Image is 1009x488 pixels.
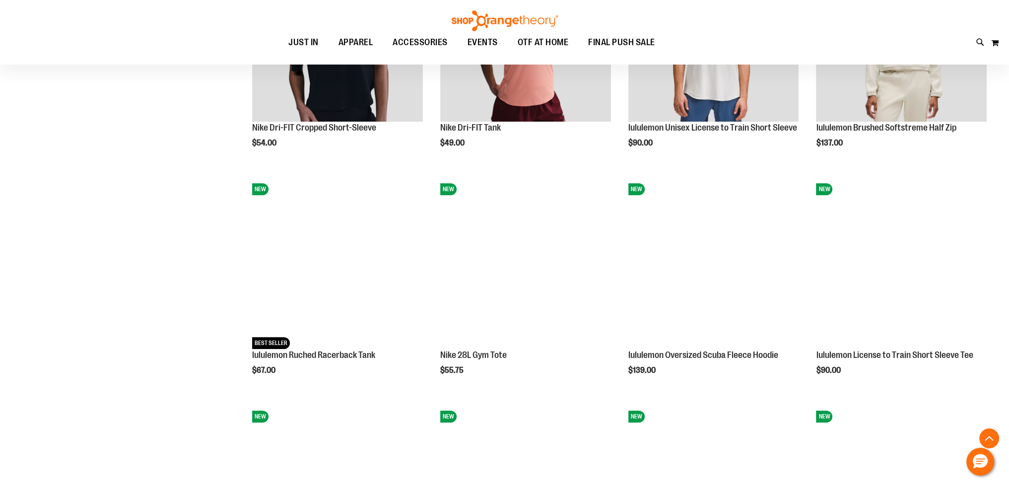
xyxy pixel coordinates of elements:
[578,31,665,54] a: FINAL PUSH SALE
[508,31,579,54] a: OTF AT HOME
[816,123,956,133] a: lululemon Brushed Softstreme Half Zip
[440,123,501,133] a: Nike Dri-FIT Tank
[435,173,616,400] div: product
[628,366,657,375] span: $139.00
[252,337,290,349] span: BEST SELLER
[393,31,448,54] span: ACCESSORIES
[338,31,373,54] span: APPAREL
[966,448,994,476] button: Hello, have a question? Let’s chat.
[252,411,269,422] span: NEW
[458,31,508,54] a: EVENTS
[816,178,987,350] a: lululemon License to Train Short Sleeve TeeNEW
[252,178,423,349] img: lululemon Ruched Racerback Tank
[329,31,383,54] a: APPAREL
[628,411,645,422] span: NEW
[252,123,376,133] a: Nike Dri-FIT Cropped Short-Sleeve
[979,428,999,448] button: Back To Top
[252,139,278,147] span: $54.00
[518,31,569,54] span: OTF AT HOME
[247,173,428,400] div: product
[288,31,319,54] span: JUST IN
[816,178,987,349] img: lululemon License to Train Short Sleeve Tee
[383,31,458,54] a: ACCESSORIES
[440,139,466,147] span: $49.00
[816,366,842,375] span: $90.00
[450,10,559,31] img: Shop Orangetheory
[811,173,992,400] div: product
[816,139,844,147] span: $137.00
[440,411,457,422] span: NEW
[278,31,329,54] a: JUST IN
[628,178,799,350] a: lululemon Oversized Scuba Fleece HoodieNEW
[440,178,611,349] img: Nike 28L Gym Tote
[252,183,269,195] span: NEW
[628,139,654,147] span: $90.00
[252,366,277,375] span: $67.00
[588,31,655,54] span: FINAL PUSH SALE
[628,183,645,195] span: NEW
[440,178,611,350] a: Nike 28L Gym ToteNEW
[816,183,832,195] span: NEW
[623,173,804,400] div: product
[816,411,832,422] span: NEW
[628,178,799,349] img: lululemon Oversized Scuba Fleece Hoodie
[628,123,797,133] a: lululemon Unisex License to Train Short Sleeve
[440,350,507,360] a: Nike 28L Gym Tote
[252,350,375,360] a: lululemon Ruched Racerback Tank
[468,31,498,54] span: EVENTS
[440,366,465,375] span: $55.75
[252,178,423,350] a: lululemon Ruched Racerback TankNEWBEST SELLER
[628,350,778,360] a: lululemon Oversized Scuba Fleece Hoodie
[440,183,457,195] span: NEW
[816,350,973,360] a: lululemon License to Train Short Sleeve Tee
